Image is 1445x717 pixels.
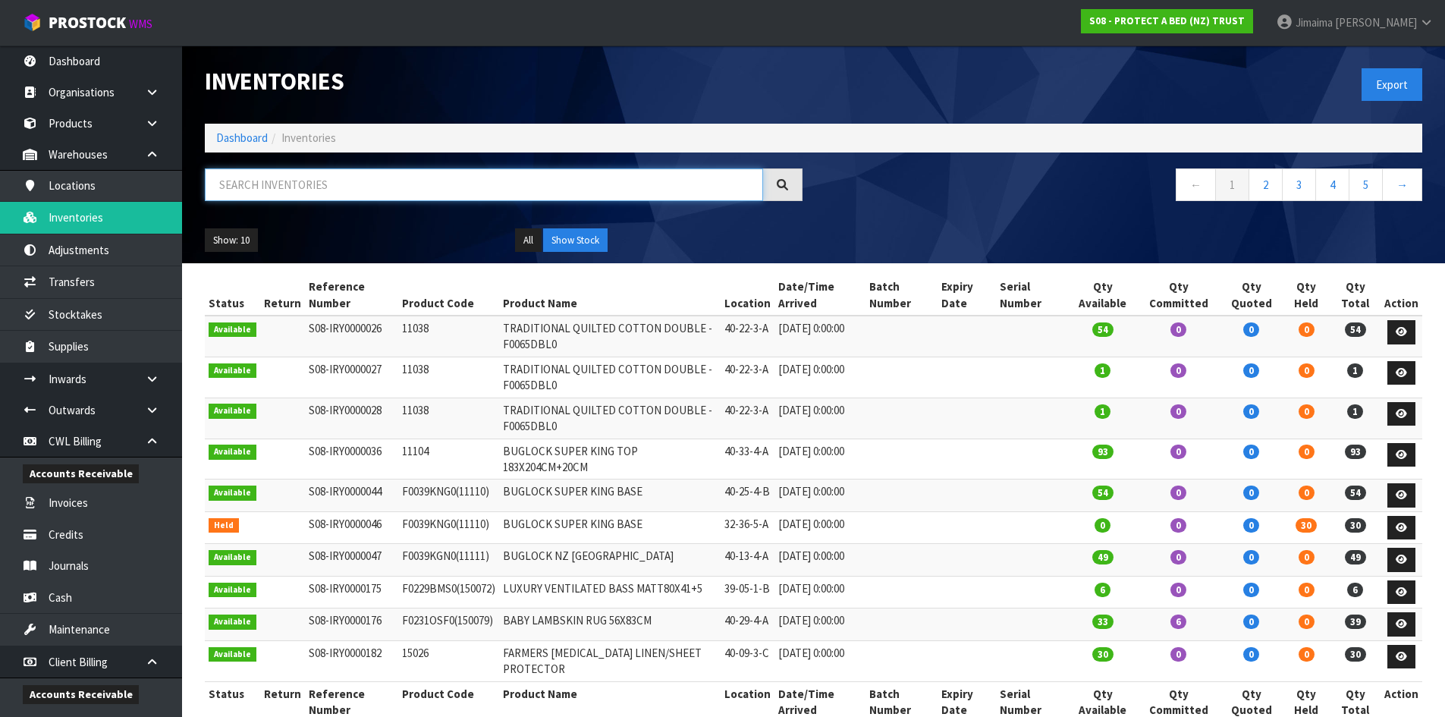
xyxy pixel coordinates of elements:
button: All [515,228,542,253]
span: 0 [1170,518,1186,533]
span: 0 [1095,518,1110,533]
span: 0 [1299,445,1315,459]
th: Status [205,275,260,316]
a: S08 - PROTECT A BED (NZ) TRUST [1081,9,1253,33]
th: Qty Available [1067,275,1138,316]
nav: Page navigation [825,168,1423,206]
button: Show: 10 [205,228,258,253]
td: 11104 [398,439,499,480]
a: 4 [1315,168,1349,201]
td: [DATE] 0:00:00 [774,544,866,577]
span: 0 [1243,404,1259,419]
td: [DATE] 0:00:00 [774,480,866,512]
td: F0039KGN0 [398,544,499,577]
span: Accounts Receivable [23,464,139,483]
td: S08-IRY0000026 [305,316,399,357]
span: 0 [1299,322,1315,337]
span: 54 [1345,486,1366,500]
span: 0 [1299,363,1315,378]
td: [DATE] 0:00:00 [774,609,866,641]
th: Expiry Date [938,275,996,316]
small: WMS [129,17,152,31]
span: 0 [1299,550,1315,564]
td: 39-05-1-B [721,576,774,609]
span: 93 [1345,445,1366,459]
span: Held [209,518,239,533]
button: Export [1362,68,1422,101]
td: [DATE] 0:00:00 [774,316,866,357]
span: 0 [1170,647,1186,662]
a: 1 [1215,168,1249,201]
span: 1 [1095,404,1110,419]
td: S08-IRY0000047 [305,544,399,577]
span: [PERSON_NAME] [1335,15,1417,30]
th: Qty Committed [1138,275,1220,316]
th: Product Code [398,275,499,316]
td: S08-IRY0000028 [305,398,399,439]
img: cube-alt.png [23,13,42,32]
span: 54 [1345,322,1366,337]
span: Inventories [281,131,336,145]
th: Location [721,275,774,316]
span: 6 [1095,583,1110,597]
span: 0 [1243,518,1259,533]
span: Available [209,615,256,630]
td: S08-IRY0000182 [305,640,399,681]
td: LUXURY VENTILATED BASS MATT80X41+5 [499,576,721,609]
span: 0 [1299,647,1315,662]
td: BUGLOCK SUPER KING BASE [499,480,721,512]
td: 40-13-4-A [721,544,774,577]
input: Search inventories [205,168,763,201]
td: 40-33-4-A [721,439,774,480]
span: Available [209,404,256,419]
span: 0 [1170,363,1186,378]
td: 40-22-3-A [721,316,774,357]
span: 0 [1243,363,1259,378]
button: Show Stock [543,228,608,253]
th: Return [260,275,305,316]
td: 11038 [398,357,499,398]
td: 40-22-3-A [721,357,774,398]
span: 0 [1243,550,1259,564]
td: [DATE] 0:00:00 [774,640,866,681]
span: 0 [1299,583,1315,597]
td: F0039KNG0 [398,480,499,512]
span: 0 [1243,322,1259,337]
span: 1 [1347,404,1363,419]
span: 0 [1299,615,1315,629]
span: Available [209,322,256,338]
td: BUGLOCK NZ [GEOGRAPHIC_DATA] [499,544,721,577]
span: 0 [1170,486,1186,500]
span: 1 [1095,363,1110,378]
span: Available [209,550,256,565]
td: F0229BMS0 [398,576,499,609]
span: Available [209,583,256,598]
span: 54 [1092,322,1114,337]
td: BUGLOCK SUPER KING TOP 183X204CM+20CM [499,439,721,480]
span: 0 [1170,322,1186,337]
span: 0 [1170,550,1186,564]
a: → [1382,168,1422,201]
span: Available [209,486,256,501]
span: Available [209,445,256,460]
th: Product Name [499,275,721,316]
td: S08-IRY0000044 [305,480,399,512]
span: (11110) [456,484,489,498]
th: Reference Number [305,275,399,316]
td: 40-09-3-C [721,640,774,681]
span: Available [209,363,256,379]
span: 0 [1299,404,1315,419]
span: 30 [1092,647,1114,662]
span: 0 [1243,615,1259,629]
span: 6 [1170,615,1186,629]
td: S08-IRY0000036 [305,439,399,480]
th: Serial Number [996,275,1067,316]
td: 32-36-5-A [721,511,774,544]
span: 0 [1170,445,1186,459]
td: [DATE] 0:00:00 [774,357,866,398]
td: S08-IRY0000027 [305,357,399,398]
span: (150072) [457,581,495,596]
span: 0 [1170,404,1186,419]
td: 40-22-3-A [721,398,774,439]
td: 15026 [398,640,499,681]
